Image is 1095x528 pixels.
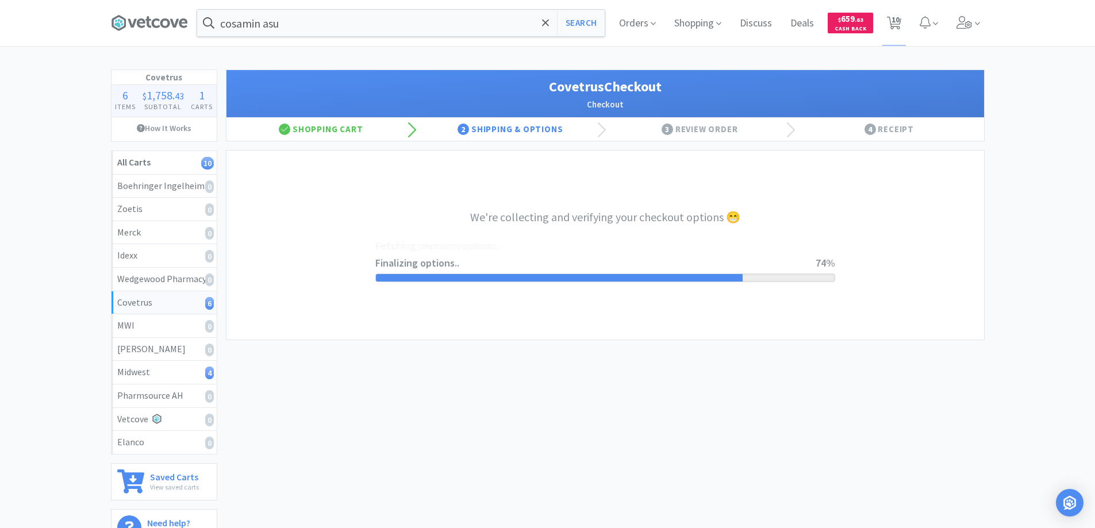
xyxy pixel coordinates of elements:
[882,20,906,30] a: 10
[201,157,214,169] i: 10
[205,227,214,240] i: 0
[117,179,211,194] div: Boehringer Ingelheim
[150,469,199,481] h6: Saved Carts
[458,124,469,135] span: 2
[205,390,214,403] i: 0
[112,175,217,198] a: Boehringer Ingelheim0
[557,10,605,36] button: Search
[238,98,973,111] h2: Checkout
[112,314,217,338] a: MWI0
[112,338,217,361] a: [PERSON_NAME]0
[205,437,214,449] i: 0
[828,7,873,38] a: $659.63Cash Back
[855,16,863,24] span: . 63
[117,318,211,333] div: MWI
[112,151,217,175] a: All Carts10
[175,90,184,102] span: 43
[662,124,673,135] span: 3
[112,244,217,268] a: Idexx0
[816,256,835,269] span: 74%
[139,90,187,101] div: .
[375,255,816,272] span: Finalizing options..
[111,463,217,500] a: Saved CartsView saved carts
[117,342,211,357] div: [PERSON_NAME]
[238,76,973,98] h1: Covetrus Checkout
[112,101,139,112] h4: Items
[205,297,214,310] i: 6
[605,118,795,141] div: Review Order
[112,408,217,431] a: Vetcove0
[375,208,835,226] h3: We're collecting and verifying your checkout options 😁
[117,272,211,287] div: Wedgewood Pharmacy
[786,18,819,29] a: Deals
[794,118,984,141] div: Receipt
[117,435,211,450] div: Elanco
[865,124,876,135] span: 4
[117,202,211,217] div: Zoetis
[199,88,205,102] span: 1
[147,515,209,527] h6: Need help?
[112,221,217,245] a: Merck0
[117,225,211,240] div: Merck
[838,16,841,24] span: $
[117,156,151,168] strong: All Carts
[112,384,217,408] a: Pharmsource AH0
[205,203,214,216] i: 0
[197,10,605,36] input: Search by item, sku, manufacturer, ingredient, size...
[150,481,199,492] p: View saved carts
[112,291,217,315] a: Covetrus6
[117,388,211,403] div: Pharmsource AH
[122,88,128,102] span: 6
[143,90,147,102] span: $
[112,431,217,454] a: Elanco0
[117,365,211,380] div: Midwest
[112,70,217,85] h1: Covetrus
[112,198,217,221] a: Zoetis0
[205,367,214,379] i: 4
[205,180,214,193] i: 0
[147,88,172,102] span: 1,758
[205,250,214,263] i: 0
[117,248,211,263] div: Idexx
[205,273,214,286] i: 0
[835,26,866,33] span: Cash Back
[112,361,217,384] a: Midwest4
[226,118,416,141] div: Shopping Cart
[112,117,217,139] a: How It Works
[112,268,217,291] a: Wedgewood Pharmacy0
[205,344,214,356] i: 0
[838,13,863,24] span: 659
[117,295,211,310] div: Covetrus
[117,412,211,427] div: Vetcove
[1056,489,1084,517] div: Open Intercom Messenger
[139,101,187,112] h4: Subtotal
[205,414,214,426] i: 0
[375,238,816,255] span: Fetching checkout options...
[187,101,216,112] h4: Carts
[735,18,777,29] a: Discuss
[205,320,214,333] i: 0
[416,118,605,141] div: Shipping & Options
